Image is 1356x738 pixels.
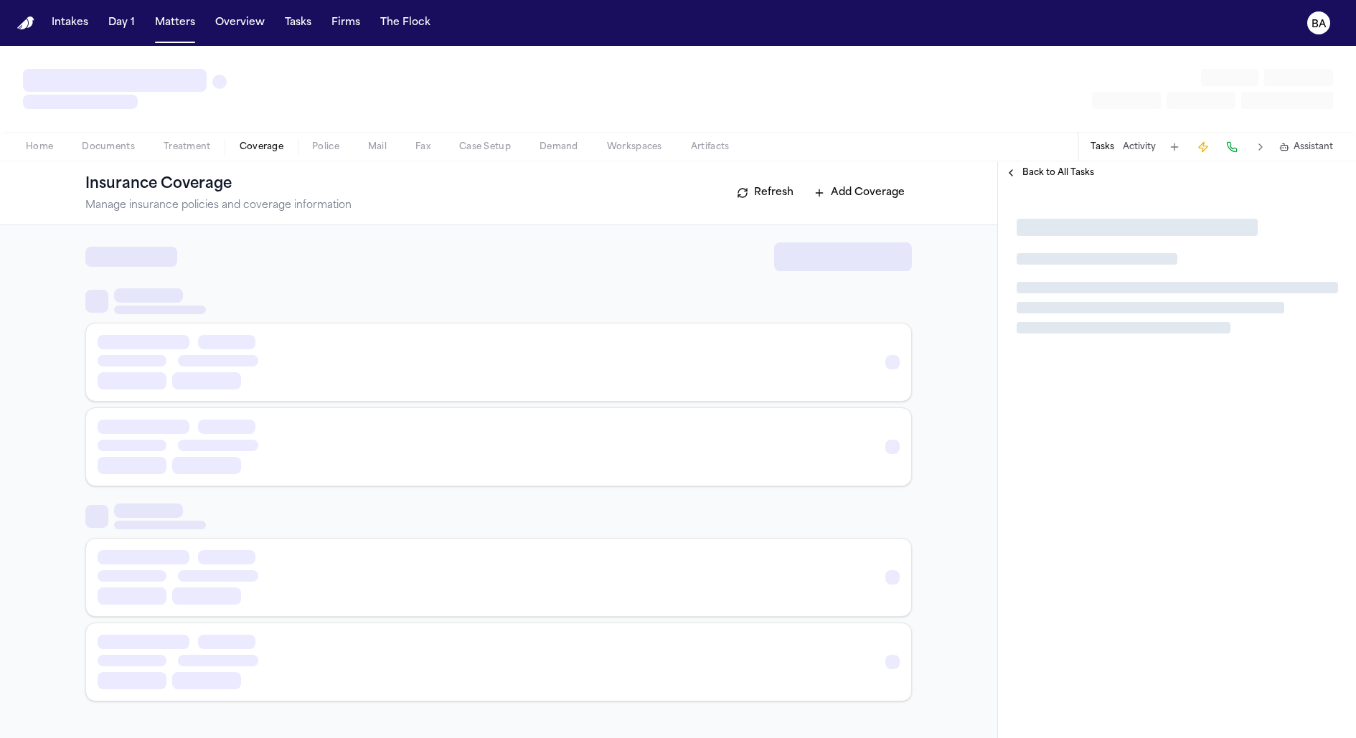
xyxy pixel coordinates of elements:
[368,141,387,153] span: Mail
[730,181,801,204] button: Refresh
[17,16,34,30] a: Home
[312,141,339,153] span: Police
[607,141,662,153] span: Workspaces
[82,141,135,153] span: Documents
[691,141,730,153] span: Artifacts
[375,10,436,36] button: The Flock
[209,10,270,36] button: Overview
[85,173,263,196] h1: Insurance Coverage
[326,10,366,36] button: Firms
[1022,167,1094,179] span: Back to All Tasks
[1164,137,1185,157] button: Add Task
[1123,141,1156,153] button: Activity
[540,141,578,153] span: Demand
[103,10,141,36] button: Day 1
[998,167,1101,179] button: Back to All Tasks
[240,141,283,153] span: Coverage
[415,141,430,153] span: Fax
[1193,137,1213,157] button: Create Immediate Task
[149,10,201,36] button: Matters
[279,10,317,36] button: Tasks
[1222,137,1242,157] button: Make a Call
[26,141,53,153] span: Home
[806,181,912,204] button: Add Coverage
[459,141,511,153] span: Case Setup
[1091,141,1114,153] button: Tasks
[1312,19,1327,29] text: BA
[1294,141,1333,153] span: Assistant
[1279,141,1333,153] button: Assistant
[46,10,94,36] button: Intakes
[85,199,352,213] p: Manage insurance policies and coverage information
[164,141,211,153] span: Treatment
[17,16,34,30] img: Finch Logo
